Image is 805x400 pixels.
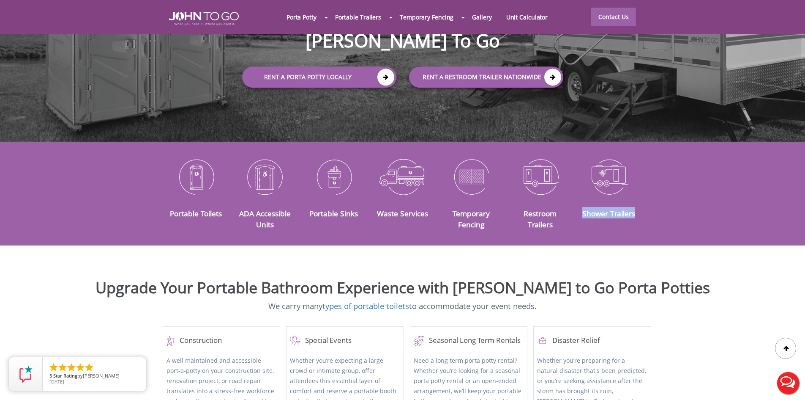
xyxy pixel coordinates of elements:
[414,336,524,346] a: Seasonal Long Term Rentals
[499,8,555,26] a: Unit Calculator
[242,67,396,88] a: Rent a Porta Potty Locally
[49,373,139,379] span: by
[239,208,291,229] a: ADA Accessible Units
[393,8,461,26] a: Temporary Fencing
[57,362,68,372] li: 
[279,8,324,26] a: Porta Potty
[49,372,52,379] span: 5
[322,301,409,311] a: types of portable toilets
[409,67,563,88] a: rent a RESTROOM TRAILER Nationwide
[306,154,362,199] img: Portable-Sinks-icon_N.png
[49,378,64,385] span: [DATE]
[328,8,388,26] a: Portable Trailers
[771,366,805,400] button: Live Chat
[6,279,799,296] h2: Upgrade Your Portable Bathroom Experience with [PERSON_NAME] to Go Porta Potties
[512,154,568,199] img: Restroom-Trailers-icon_N.png
[75,362,85,372] li: 
[166,336,276,346] a: Construction
[374,154,431,199] img: Waste-Services-icon_N.png
[537,336,647,346] h4: Disaster Relief
[84,362,94,372] li: 
[443,154,499,199] img: Temporary-Fencing-cion_N.png
[290,336,400,346] a: Special Events
[581,154,637,199] img: Shower-Trailers-icon_N.png
[168,154,224,199] img: Portable-Toilets-icon_N.png
[83,372,120,379] span: [PERSON_NAME]
[49,362,59,372] li: 
[524,208,557,229] a: Restroom Trailers
[377,208,428,218] a: Waste Services
[465,8,499,26] a: Gallery
[66,362,76,372] li: 
[582,208,635,218] a: Shower Trailers
[17,366,34,383] img: Review Rating
[170,208,222,218] a: Portable Toilets
[591,8,636,26] a: Contact Us
[453,208,490,229] a: Temporary Fencing
[169,12,239,25] img: JOHN to go
[53,372,77,379] span: Star Rating
[6,301,799,312] p: We carry many to accommodate your event needs.
[237,154,293,199] img: ADA-Accessible-Units-icon_N.png
[309,208,358,218] a: Portable Sinks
